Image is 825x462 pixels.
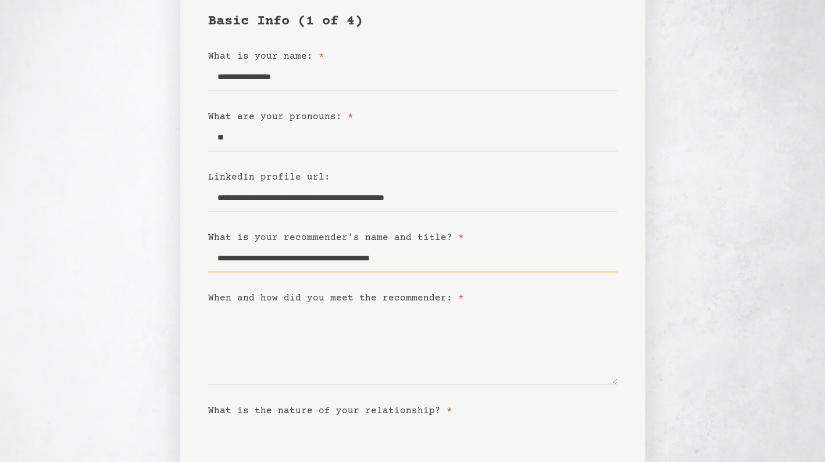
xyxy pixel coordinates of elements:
[208,51,324,62] label: What is your name:
[208,293,464,303] label: When and how did you meet the recommender:
[208,232,464,243] label: What is your recommender’s name and title?
[208,112,353,122] label: What are your pronouns:
[208,406,452,416] label: What is the nature of your relationship?
[208,12,617,31] h1: Basic Info (1 of 4)
[208,172,330,182] label: LinkedIn profile url:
